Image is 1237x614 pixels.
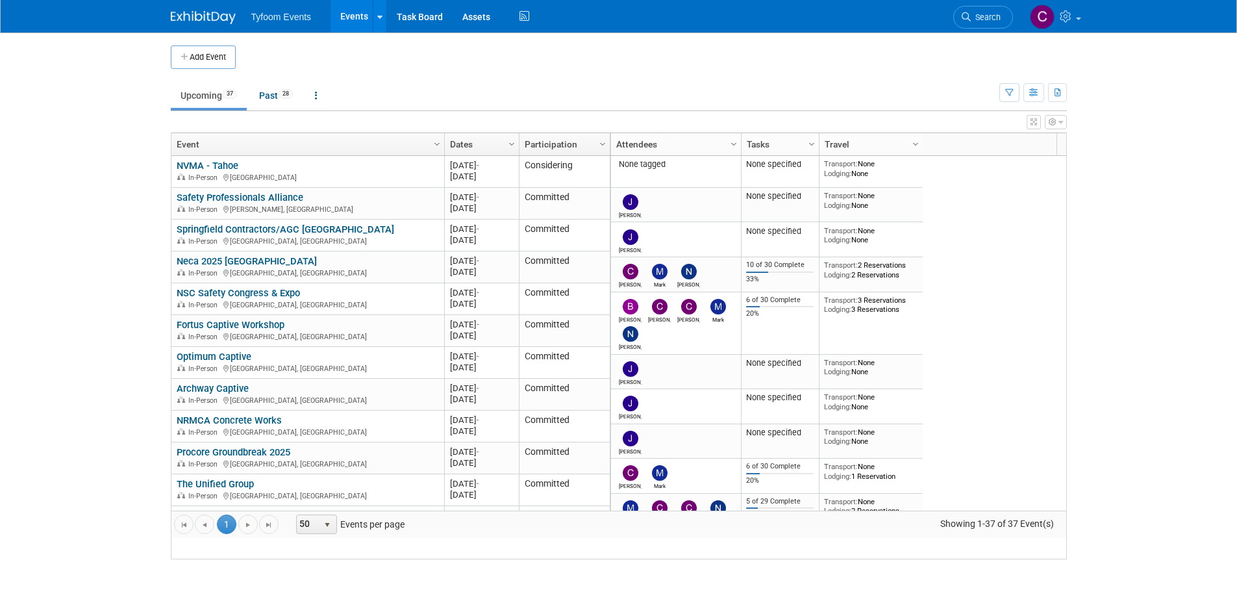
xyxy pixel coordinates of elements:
a: Fortus Captive Workshop [177,319,284,331]
img: Corbin Nelson [652,500,668,516]
span: Search [971,12,1001,22]
span: - [477,320,479,329]
span: In-Person [188,365,221,373]
div: None 2 Reservations [824,497,918,516]
span: - [477,224,479,234]
img: In-Person Event [177,173,185,180]
td: Considering [519,156,610,188]
img: In-Person Event [177,428,185,435]
a: NRMCA Concrete Works [177,415,282,426]
span: In-Person [188,269,221,277]
span: Go to the previous page [199,520,210,530]
div: Mark Nelson [648,279,671,288]
span: 28 [279,89,293,99]
span: Transport: [824,358,858,367]
a: Event [177,133,436,155]
span: - [477,479,479,489]
span: In-Person [188,205,221,214]
img: Brandon Nelson [623,299,638,314]
div: None 1 Reservation [824,462,918,481]
div: [GEOGRAPHIC_DATA], [GEOGRAPHIC_DATA] [177,235,438,246]
div: 6 of 30 Complete [746,462,814,471]
img: In-Person Event [177,269,185,275]
a: Archway Captive [177,383,249,394]
span: Transport: [824,159,858,168]
img: In-Person Event [177,365,185,371]
a: Column Settings [908,133,923,153]
div: None None [824,358,918,377]
span: Events per page [279,515,418,534]
a: Go to the next page [238,515,258,534]
span: - [477,192,479,202]
div: [DATE] [450,266,513,277]
span: Go to the first page [179,520,189,530]
span: Lodging: [824,235,851,244]
div: [DATE] [450,255,513,266]
div: [DATE] [450,287,513,298]
div: 20% [746,309,814,318]
div: Corbin Nelson [619,279,642,288]
div: Nathan Nelson [619,342,642,350]
img: Nathan Nelson [623,326,638,342]
img: In-Person Event [177,492,185,498]
td: Committed [519,251,610,283]
div: [DATE] [450,171,513,182]
div: Mark Nelson [706,314,729,323]
span: In-Person [188,460,221,468]
a: Attendees [616,133,732,155]
div: [DATE] [450,394,513,405]
span: Transport: [824,296,858,305]
div: [GEOGRAPHIC_DATA], [GEOGRAPHIC_DATA] [177,363,438,374]
div: None None [824,226,918,245]
img: Mark Nelson [710,299,726,314]
span: In-Person [188,237,221,246]
span: - [477,352,479,361]
div: None specified [746,428,814,438]
a: Go to the first page [174,515,194,534]
img: Jason Cuskelly [623,431,638,446]
div: [DATE] [450,415,513,426]
div: [GEOGRAPHIC_DATA], [GEOGRAPHIC_DATA] [177,394,438,405]
div: None None [824,428,918,446]
a: Column Settings [595,133,610,153]
img: Nathan Nelson [710,500,726,516]
div: 2 Reservations 2 Reservations [824,261,918,279]
img: ExhibitDay [171,11,236,24]
td: Committed [519,315,610,347]
span: Transport: [824,428,858,437]
a: Travel [825,133,914,155]
a: The Unified Group [177,478,254,490]
div: [GEOGRAPHIC_DATA], [GEOGRAPHIC_DATA] [177,331,438,342]
span: Lodging: [824,437,851,446]
div: [DATE] [450,446,513,457]
span: 37 [223,89,237,99]
span: In-Person [188,492,221,500]
div: None specified [746,159,814,170]
span: 1 [217,515,236,534]
div: [DATE] [450,457,513,468]
a: Go to the previous page [195,515,214,534]
div: [DATE] [450,510,513,521]
div: 20% [746,476,814,485]
a: NVMA - Tahoe [177,160,238,172]
span: Transport: [824,462,858,471]
span: In-Person [188,173,221,182]
span: - [477,383,479,393]
td: Committed [519,188,610,220]
a: Safety Professionals Alliance [177,192,303,203]
div: None None [824,392,918,411]
span: Lodging: [824,506,851,515]
a: Participation [525,133,601,155]
span: In-Person [188,333,221,341]
div: [DATE] [450,489,513,500]
span: In-Person [188,428,221,437]
div: [PERSON_NAME], [GEOGRAPHIC_DATA] [177,203,438,214]
div: 6 of 30 Complete [746,296,814,305]
div: [DATE] [450,362,513,373]
span: Tyfoom Events [251,12,312,22]
button: Add Event [171,45,236,69]
img: Jason Cuskelly [623,229,638,245]
img: Chris Walker [681,500,697,516]
td: Committed [519,411,610,442]
img: Mark Nelson [623,500,638,516]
